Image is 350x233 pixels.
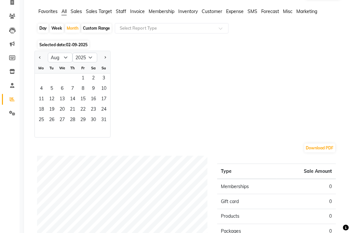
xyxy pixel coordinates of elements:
span: Favorites [38,8,58,14]
span: Membership [149,8,174,14]
span: Staff [116,8,126,14]
div: Th [67,63,78,73]
div: Saturday, August 16, 2025 [88,94,99,105]
div: Tuesday, August 26, 2025 [47,115,57,126]
span: 20 [57,105,67,115]
span: 12 [47,94,57,105]
span: Expense [226,8,244,14]
span: 16 [88,94,99,105]
span: 17 [99,94,109,105]
div: Saturday, August 2, 2025 [88,74,99,84]
span: 8 [78,84,88,94]
div: Saturday, August 30, 2025 [88,115,99,126]
span: 18 [36,105,47,115]
span: Sales [71,8,82,14]
td: 0 [276,209,336,224]
div: Tu [47,63,57,73]
div: Week [50,24,64,33]
div: Monday, August 11, 2025 [36,94,47,105]
span: All [61,8,67,14]
td: Gift card [217,194,277,209]
span: Forecast [261,8,279,14]
div: Fr [78,63,88,73]
span: Marketing [297,8,317,14]
div: Friday, August 1, 2025 [78,74,88,84]
span: Misc [283,8,293,14]
div: Friday, August 15, 2025 [78,94,88,105]
div: Monday, August 4, 2025 [36,84,47,94]
span: 2 [88,74,99,84]
span: 6 [57,84,67,94]
div: Sunday, August 10, 2025 [99,84,109,94]
div: Sunday, August 31, 2025 [99,115,109,126]
div: Thursday, August 14, 2025 [67,94,78,105]
div: Saturday, August 23, 2025 [88,105,99,115]
div: Monday, August 18, 2025 [36,105,47,115]
button: Download PDF [304,144,335,153]
div: Sunday, August 17, 2025 [99,94,109,105]
th: Type [217,164,277,179]
button: Next month [102,52,108,63]
span: Invoice [130,8,145,14]
div: Friday, August 22, 2025 [78,105,88,115]
span: 5 [47,84,57,94]
span: 10 [99,84,109,94]
div: Thursday, August 21, 2025 [67,105,78,115]
div: Sunday, August 24, 2025 [99,105,109,115]
span: 21 [67,105,78,115]
select: Select year [73,53,97,62]
span: 27 [57,115,67,126]
div: Sunday, August 3, 2025 [99,74,109,84]
div: Monday, August 25, 2025 [36,115,47,126]
div: Wednesday, August 20, 2025 [57,105,67,115]
td: 0 [276,179,336,194]
td: 0 [276,194,336,209]
div: Tuesday, August 5, 2025 [47,84,57,94]
div: Sa [88,63,99,73]
td: Products [217,209,277,224]
span: Sales Target [86,8,112,14]
span: 22 [78,105,88,115]
div: Su [99,63,109,73]
span: Inventory [178,8,198,14]
div: Day [38,24,48,33]
div: Saturday, August 9, 2025 [88,84,99,94]
span: 15 [78,94,88,105]
span: SMS [248,8,257,14]
div: Wednesday, August 6, 2025 [57,84,67,94]
td: Memberships [217,179,277,194]
span: 19 [47,105,57,115]
span: 1 [78,74,88,84]
div: Friday, August 8, 2025 [78,84,88,94]
div: Friday, August 29, 2025 [78,115,88,126]
span: 7 [67,84,78,94]
span: 02-09-2025 [66,42,87,47]
span: 9 [88,84,99,94]
span: 30 [88,115,99,126]
button: Previous month [37,52,43,63]
select: Select month [48,53,73,62]
span: Customer [202,8,222,14]
span: 23 [88,105,99,115]
span: 28 [67,115,78,126]
div: Tuesday, August 19, 2025 [47,105,57,115]
div: Mo [36,63,47,73]
span: Selected date: [38,41,89,49]
th: Sale Amount [276,164,336,179]
span: 11 [36,94,47,105]
span: 29 [78,115,88,126]
div: Thursday, August 7, 2025 [67,84,78,94]
span: 4 [36,84,47,94]
div: Month [65,24,80,33]
div: Wednesday, August 27, 2025 [57,115,67,126]
span: 26 [47,115,57,126]
div: Thursday, August 28, 2025 [67,115,78,126]
div: We [57,63,67,73]
div: Custom Range [81,24,112,33]
span: 13 [57,94,67,105]
span: 25 [36,115,47,126]
div: Wednesday, August 13, 2025 [57,94,67,105]
span: 3 [99,74,109,84]
div: Tuesday, August 12, 2025 [47,94,57,105]
span: 24 [99,105,109,115]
